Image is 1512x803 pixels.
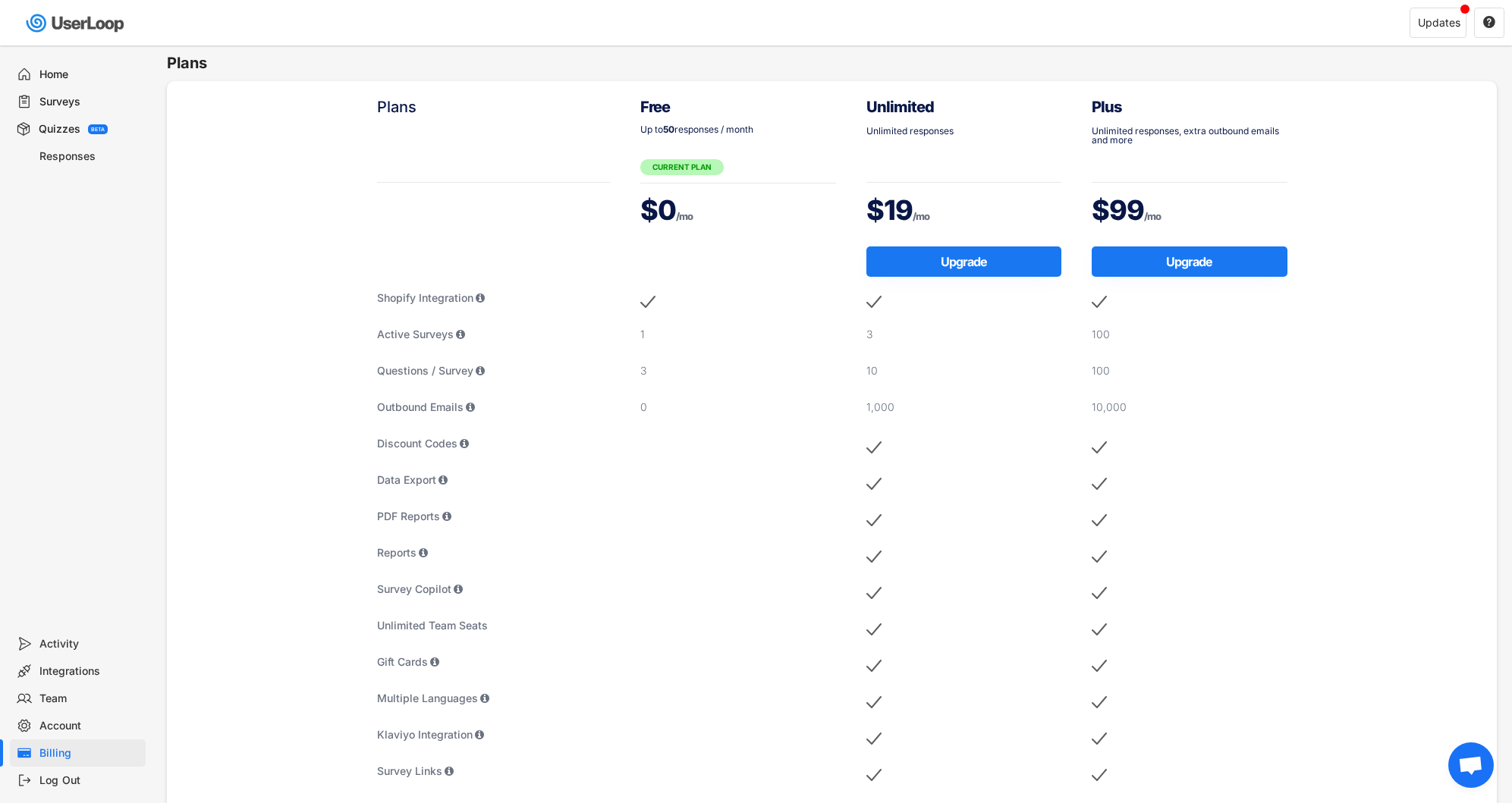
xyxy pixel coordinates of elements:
[39,773,140,788] div: Log Out
[866,691,882,714] img: MobileAcceptMajor.svg
[377,727,611,742] div: Klaviyo Integration
[1092,764,1107,786] img: MobileAcceptMajor.svg
[1092,191,1287,229] div: $99
[640,400,836,415] div: 0
[377,436,611,451] div: Discount Codes
[866,327,1062,342] div: 3
[1092,96,1287,118] div: Plus
[866,127,1062,136] div: Unlimited responses
[39,746,140,761] div: Billing
[1092,509,1107,532] img: MobileAcceptMajor.svg
[1144,210,1161,222] font: /mo
[866,618,882,641] img: MobileAcceptMajor.svg
[377,691,611,706] div: Multiple Languages
[39,67,140,82] div: Home
[640,96,836,118] div: Free
[1092,127,1287,145] div: Unlimited responses, extra outbound emails and more
[866,654,882,677] img: MobileAcceptMajor.svg
[1092,327,1287,342] div: 100
[377,472,611,488] div: Data Export
[1092,246,1287,277] button: Upgrade
[663,124,674,135] strong: 50
[377,363,611,378] div: Questions / Survey
[640,125,836,134] div: Up to responses / month
[377,618,611,633] div: Unlimited Team Seats
[39,122,80,136] div: Quizzes
[377,290,611,306] div: Shopify Integration
[1092,618,1107,641] img: MobileAcceptMajor.svg
[377,582,611,597] div: Survey Copilot
[377,545,611,560] div: Reports
[377,96,611,118] div: Plans
[640,327,836,342] div: 1
[377,509,611,524] div: PDF Reports
[1092,400,1287,415] div: 10,000
[1448,742,1494,788] div: Otwarty czat
[866,191,1062,229] div: $19
[1092,472,1107,495] img: MobileAcceptMajor.svg
[1092,654,1107,677] img: MobileAcceptMajor.svg
[866,436,882,459] img: MobileAcceptMajor.svg
[39,149,140,164] div: Responses
[866,363,1062,378] div: 10
[866,727,882,750] img: MobileAcceptMajor.svg
[640,159,724,175] div: CURRENT PLAN
[866,400,1062,415] div: 1,000
[377,327,611,342] div: Active Surveys
[377,400,611,415] div: Outbound Emails
[39,692,140,706] div: Team
[1092,727,1107,750] img: MobileAcceptMajor.svg
[1092,691,1107,714] img: MobileAcceptMajor.svg
[676,210,693,222] font: /mo
[866,96,1062,118] div: Unlimited
[640,290,655,313] img: MobileAcceptMajor.svg
[1092,582,1107,604] img: MobileAcceptMajor.svg
[866,290,882,313] img: MobileAcceptMajor.svg
[866,545,882,568] img: MobileAcceptMajor.svg
[39,95,140,109] div: Surveys
[1092,545,1107,568] img: MobileAcceptMajor.svg
[377,764,611,779] div: Survey Links
[1483,15,1495,29] text: 
[1482,16,1496,30] button: 
[640,363,836,378] div: 3
[866,472,882,495] img: MobileAcceptMajor.svg
[1092,290,1107,313] img: MobileAcceptMajor.svg
[39,664,140,679] div: Integrations
[866,509,882,532] img: MobileAcceptMajor.svg
[91,127,105,132] div: BETA
[866,246,1062,277] button: Upgrade
[39,637,140,651] div: Activity
[913,210,929,222] font: /mo
[167,53,1512,74] h6: Plans
[39,719,140,733] div: Account
[640,191,836,229] div: $0
[866,582,882,604] img: MobileAcceptMajor.svg
[1092,363,1287,378] div: 100
[1092,436,1107,459] img: MobileAcceptMajor.svg
[23,8,130,39] img: userloop-logo-01.svg
[1418,17,1460,28] div: Updates
[866,764,882,786] img: MobileAcceptMajor.svg
[377,654,611,670] div: Gift Cards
